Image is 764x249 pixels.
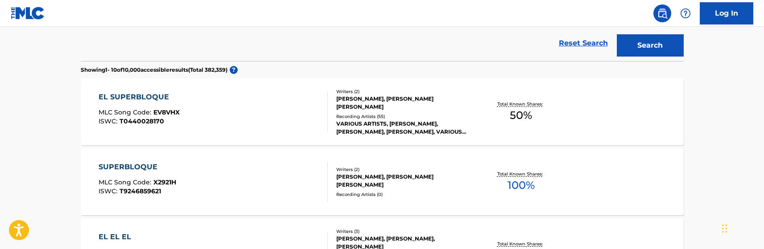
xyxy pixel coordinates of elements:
[554,33,612,53] a: Reset Search
[336,228,471,235] div: Writers ( 3 )
[99,117,120,125] span: ISWC :
[497,241,545,247] p: Total Known Shares:
[11,7,45,20] img: MLC Logo
[657,8,668,19] img: search
[617,34,684,57] button: Search
[153,108,180,116] span: EV8VHX
[719,206,764,249] iframe: Chat Widget
[722,215,727,242] div: Drag
[99,108,153,116] span: MLC Song Code :
[81,66,227,74] p: Showing 1 - 10 of 10,000 accessible results (Total 382,359 )
[336,120,471,136] div: VARIOUS ARTISTS, [PERSON_NAME], [PERSON_NAME], [PERSON_NAME], VARIOUS ARTISTS
[81,148,684,215] a: SUPERBLOQUEMLC Song Code:X2921HISWC:T9246859621Writers (2)[PERSON_NAME], [PERSON_NAME] [PERSON_NA...
[99,162,176,172] div: SUPERBLOQUE
[653,4,671,22] a: Public Search
[336,88,471,95] div: Writers ( 2 )
[120,187,161,195] span: T9246859621
[336,166,471,173] div: Writers ( 2 )
[497,101,545,107] p: Total Known Shares:
[336,173,471,189] div: [PERSON_NAME], [PERSON_NAME] [PERSON_NAME]
[677,4,694,22] div: Help
[153,178,176,186] span: X2921H
[230,66,238,74] span: ?
[336,113,471,120] div: Recording Artists ( 55 )
[700,2,753,24] a: Log In
[336,191,471,198] div: Recording Artists ( 0 )
[510,107,532,123] span: 50 %
[336,95,471,111] div: [PERSON_NAME], [PERSON_NAME] [PERSON_NAME]
[99,187,120,195] span: ISWC :
[497,171,545,177] p: Total Known Shares:
[680,8,691,19] img: help
[99,178,153,186] span: MLC Song Code :
[81,78,684,145] a: EL SUPERBLOQUEMLC Song Code:EV8VHXISWC:T0440028170Writers (2)[PERSON_NAME], [PERSON_NAME] [PERSON...
[99,92,180,102] div: EL SUPERBLOQUE
[508,177,535,193] span: 100 %
[120,117,164,125] span: T0440028170
[99,232,182,242] div: EL EL EL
